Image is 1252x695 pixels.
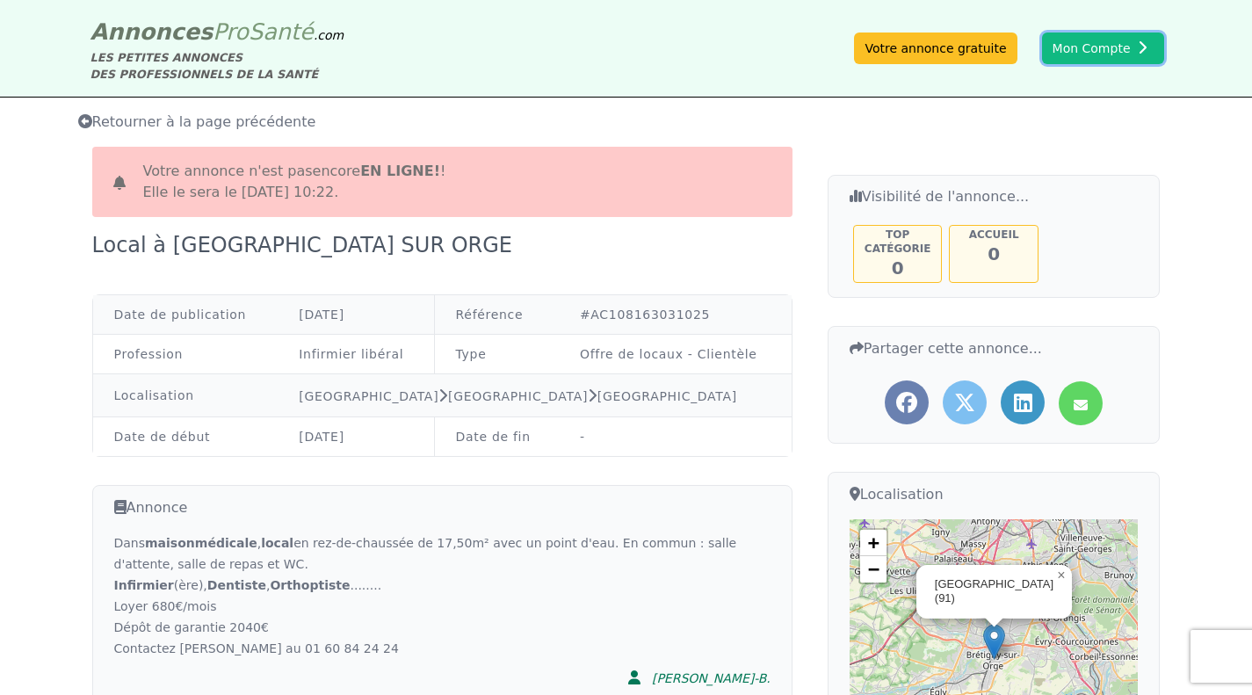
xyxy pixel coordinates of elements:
td: Date de fin [434,417,559,457]
strong: Orthoptiste [270,578,350,592]
td: Date de début [93,417,279,457]
span: Santé [249,18,314,45]
h3: Partager cette annonce... [850,337,1139,359]
a: Zoom out [860,556,887,583]
span: + [868,532,879,554]
a: Partager l'annonce par mail [1059,381,1103,425]
a: Partager l'annonce sur Twitter [943,380,987,424]
span: Votre annonce n'est pas encore ! Elle le sera le [DATE] 10:22. [143,161,446,203]
h3: Visibilité de l'annonce... [850,186,1139,207]
span: Retourner à la page précédente [78,113,316,130]
span: − [868,558,879,580]
strong: local [261,536,293,550]
h3: Annonce [114,496,771,518]
td: Profession [93,335,279,374]
span: .com [314,28,344,42]
td: Référence [434,295,559,335]
a: [PERSON_NAME]-B. [617,659,771,695]
a: Close popup [1051,565,1072,586]
h3: Localisation [850,483,1139,505]
span: Annonces [90,18,213,45]
a: [GEOGRAPHIC_DATA] [299,389,438,403]
button: Mon Compte [1042,33,1164,64]
span: 0 [988,243,1000,264]
a: Infirmier libéral [299,347,403,361]
a: Offre de locaux - Clientèle [580,347,757,361]
a: [GEOGRAPHIC_DATA] [597,389,737,403]
a: AnnoncesProSanté.com [90,18,344,45]
strong: maison [145,536,257,550]
td: [DATE] [278,295,434,335]
h5: Accueil [952,228,1036,242]
td: #AC108163031025 [559,295,792,335]
strong: médicale [195,536,257,550]
a: Partager l'annonce sur LinkedIn [1001,380,1045,424]
div: Dans , en rez-de-chaussée de 17,50m² avec un point d'eau. En commun : salle d'attente, salle de r... [114,532,771,659]
a: Partager l'annonce sur Facebook [885,380,929,424]
div: Local à [GEOGRAPHIC_DATA] SUR ORGE [92,231,524,259]
a: Zoom in [860,530,887,556]
h5: Top catégorie [856,228,940,256]
td: Type [434,335,559,374]
div: [PERSON_NAME]-B. [652,670,771,687]
strong: Dentiste [207,578,266,592]
img: Marker [983,624,1005,660]
b: en ligne! [360,163,440,179]
td: - [559,417,792,457]
a: Votre annonce gratuite [854,33,1017,64]
div: LES PETITES ANNONCES DES PROFESSIONNELS DE LA SANTÉ [90,49,344,83]
span: × [1057,568,1065,583]
a: [GEOGRAPHIC_DATA] [448,389,588,403]
td: Localisation [93,374,279,417]
span: Pro [213,18,249,45]
span: 0 [892,257,904,279]
td: [DATE] [278,417,434,457]
strong: Infirmier [114,578,174,592]
i: Retourner à la liste [78,114,92,128]
td: Date de publication [93,295,279,335]
div: [GEOGRAPHIC_DATA] (91) [935,577,1050,607]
